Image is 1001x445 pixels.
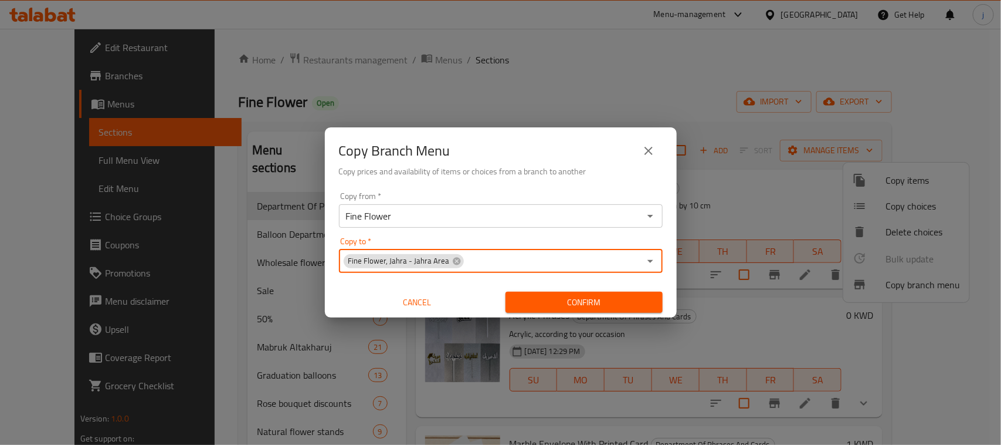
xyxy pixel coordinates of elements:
button: Confirm [505,292,663,313]
div: Fine Flower, Jahra - Jahra Area [344,254,464,268]
h2: Copy Branch Menu [339,141,450,160]
button: Open [642,208,659,224]
span: Confirm [515,295,653,310]
button: Open [642,253,659,269]
h6: Copy prices and availability of items or choices from a branch to another [339,165,663,178]
span: Fine Flower, Jahra - Jahra Area [344,255,454,267]
button: close [634,137,663,165]
button: Cancel [339,292,496,313]
span: Cancel [344,295,491,310]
